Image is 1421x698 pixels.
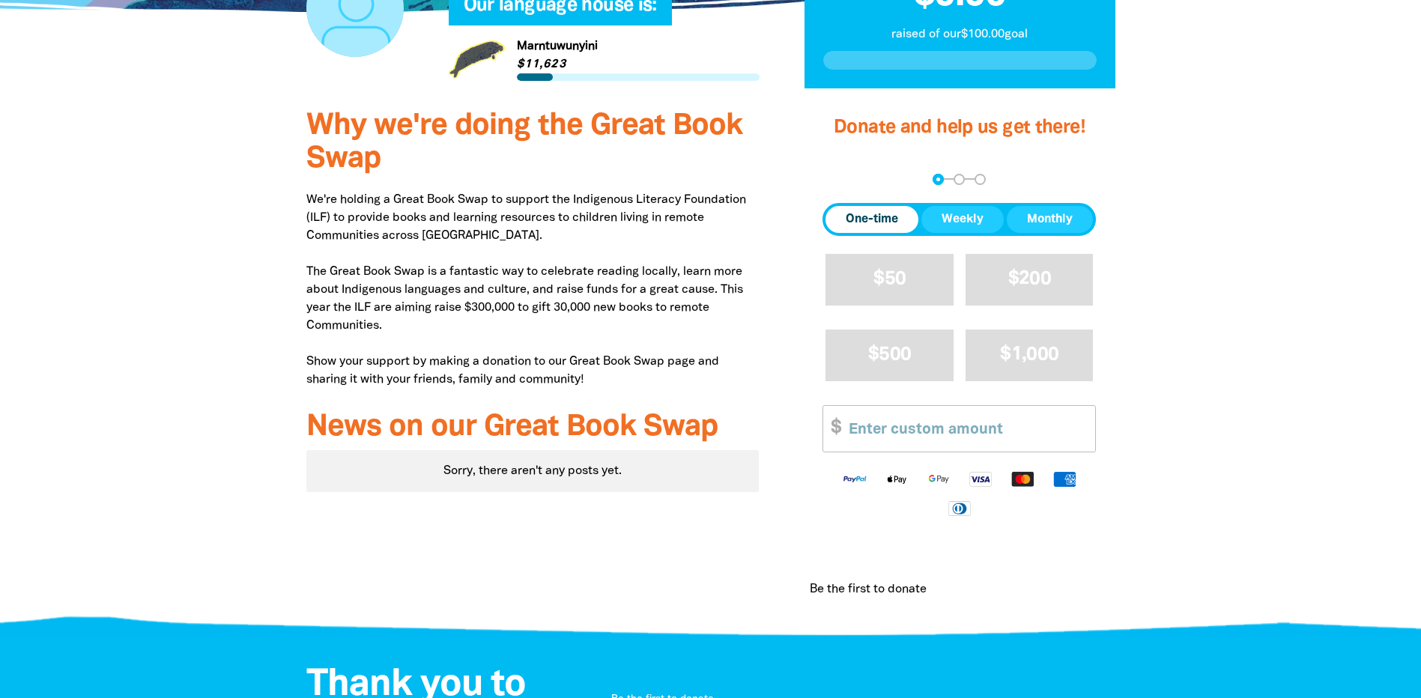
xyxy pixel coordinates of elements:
img: Visa logo [960,470,1002,488]
span: $ [823,406,841,452]
div: Donation stream [804,562,1115,616]
button: Navigate to step 2 of 3 to enter your details [954,174,965,185]
p: We're holding a Great Book Swap to support the Indigenous Literacy Foundation (ILF) to provide bo... [306,191,760,389]
div: Paginated content [306,450,760,492]
img: Paypal logo [834,470,876,488]
button: Navigate to step 3 of 3 to enter your payment details [975,174,986,185]
div: Donation frequency [822,203,1096,236]
div: Available payment methods [822,458,1096,528]
button: $200 [966,254,1094,306]
span: $1,000 [1000,346,1058,363]
span: $500 [868,346,911,363]
h3: News on our Great Book Swap [306,411,760,444]
div: Sorry, there aren't any posts yet. [306,450,760,492]
span: Donate and help us get there! [834,119,1085,136]
button: $50 [825,254,954,306]
img: Mastercard logo [1002,470,1043,488]
button: $500 [825,330,954,381]
button: Navigate to step 1 of 3 to enter your donation amount [933,174,944,185]
h6: My Team [449,10,760,19]
img: Apple Pay logo [876,470,918,488]
span: Why we're doing the Great Book Swap [306,112,742,173]
img: Diners Club logo [939,500,981,517]
span: Monthly [1027,210,1073,228]
span: One-time [846,210,898,228]
img: American Express logo [1043,470,1085,488]
img: Google Pay logo [918,470,960,488]
span: Weekly [942,210,984,228]
button: Monthly [1007,206,1093,233]
span: $50 [873,270,906,288]
button: Weekly [921,206,1004,233]
button: $1,000 [966,330,1094,381]
p: Be the first to donate [810,580,927,598]
p: raised of our $100.00 goal [823,25,1097,43]
button: One-time [825,206,918,233]
input: Enter custom amount [838,406,1095,452]
span: $200 [1008,270,1051,288]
